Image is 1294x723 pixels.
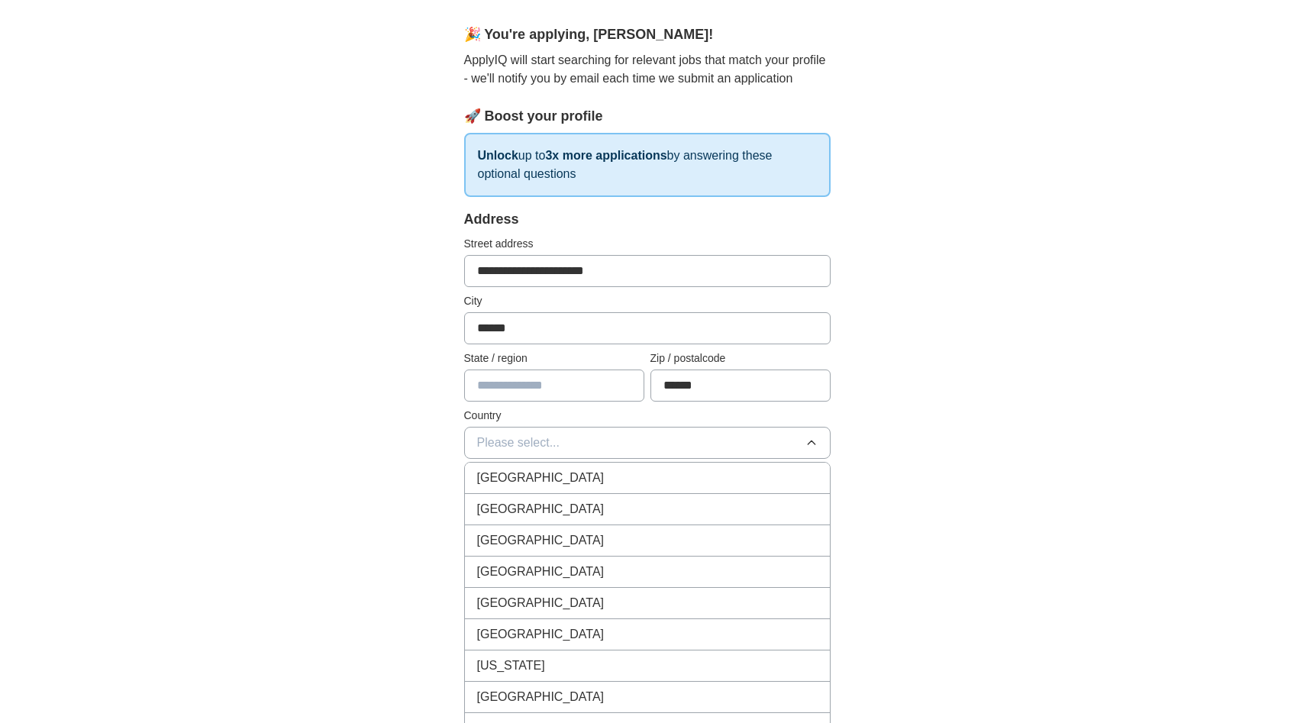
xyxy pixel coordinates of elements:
span: [GEOGRAPHIC_DATA] [477,500,605,518]
span: [GEOGRAPHIC_DATA] [477,469,605,487]
p: up to by answering these optional questions [464,133,831,197]
label: State / region [464,350,644,366]
button: Please select... [464,427,831,459]
span: [GEOGRAPHIC_DATA] [477,563,605,581]
span: [GEOGRAPHIC_DATA] [477,625,605,644]
p: ApplyIQ will start searching for relevant jobs that match your profile - we'll notify you by emai... [464,51,831,88]
span: [US_STATE] [477,657,545,675]
strong: Unlock [478,149,518,162]
label: Zip / postalcode [650,350,831,366]
label: Street address [464,236,831,252]
div: 🎉 You're applying , [PERSON_NAME] ! [464,24,831,45]
label: City [464,293,831,309]
strong: 3x more applications [545,149,666,162]
label: Country [464,408,831,424]
div: Address [464,209,831,230]
span: Please select... [477,434,560,452]
div: 🚀 Boost your profile [464,106,831,127]
span: [GEOGRAPHIC_DATA] [477,688,605,706]
span: [GEOGRAPHIC_DATA] [477,531,605,550]
span: [GEOGRAPHIC_DATA] [477,594,605,612]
